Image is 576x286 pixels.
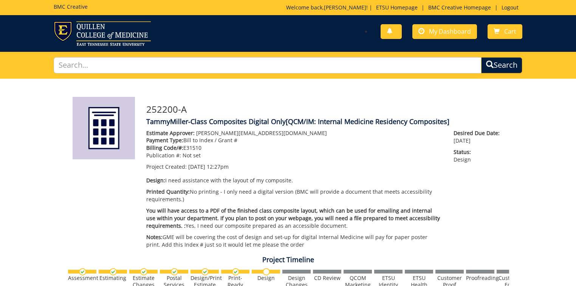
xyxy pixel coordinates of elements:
div: CD Review [313,275,341,281]
h4: TammyMiller-Class Composites Digital Only [146,118,503,126]
p: GME will be covering the cost of design and set-up for digital Internal Medicine will pay for pap... [146,233,442,249]
a: BMC Creative Homepage [424,4,495,11]
span: Project Created: [146,163,187,170]
img: checkmark [232,268,239,275]
p: I need assistance with the layout of my composite. [146,177,442,184]
span: Cart [504,27,516,36]
a: [PERSON_NAME] [324,4,366,11]
span: Status: [454,148,503,156]
p: Design [454,148,503,163]
div: Design [252,275,280,281]
a: ETSU Homepage [372,4,421,11]
span: Publication #: [146,152,181,159]
div: Assessment [68,275,96,281]
p: [DATE] [454,129,503,145]
span: You will have access to a PDF of the finished class composite layout, which can be used for email... [146,207,440,229]
a: My Dashboard [412,24,477,39]
p: Bill to Index / Grant # [146,137,442,144]
span: Design: [146,177,165,184]
img: checkmark [171,268,178,275]
h5: BMC Creative [54,4,88,9]
img: checkmark [140,268,147,275]
span: Not set [183,152,201,159]
span: Notes: [146,233,163,241]
p: E31510 [146,144,442,152]
img: ETSU logo [54,21,151,46]
div: Estimating [99,275,127,281]
p: [PERSON_NAME][EMAIL_ADDRESS][DOMAIN_NAME] [146,129,442,137]
h3: 252200-A [146,104,503,114]
p: No printing - I only need a digital version (BMC will provide a document that meets accessibility... [146,188,442,203]
img: checkmark [201,268,209,275]
span: Desired Due Date: [454,129,503,137]
span: Estimate Approver: [146,129,195,137]
p: Welcome back, ! | | | [286,4,522,11]
div: Proofreading [466,275,494,281]
input: Search... [54,57,482,73]
a: Cart [488,24,522,39]
img: Product featured image [73,97,135,159]
span: [DATE] 12:27pm [188,163,229,170]
img: checkmark [110,268,117,275]
span: Billing Code/#: [146,144,183,151]
a: Logout [498,4,522,11]
button: Search [481,57,522,73]
span: [QCM/IM: Internal Medicine Residency Composites] [286,117,449,126]
h4: Project Timeline [67,256,509,264]
span: Payment Type: [146,137,183,144]
span: Printed Quantity: [146,188,190,195]
p: Yes, I need our composite prepared as an accessible document. [146,207,442,230]
img: no [263,268,270,275]
img: checkmark [79,268,86,275]
span: My Dashboard [429,27,471,36]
